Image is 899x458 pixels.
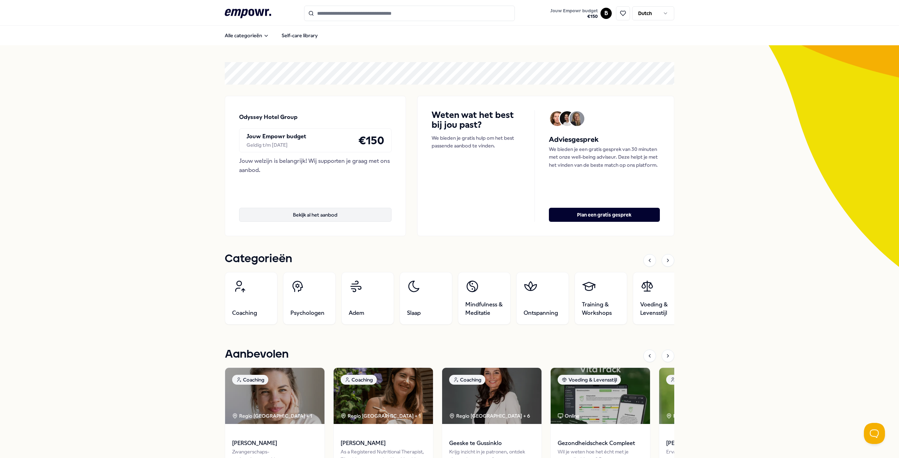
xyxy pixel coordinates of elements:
[232,412,312,420] div: Regio [GEOGRAPHIC_DATA] + 1
[225,346,289,363] h1: Aanbevolen
[341,272,394,325] a: Adem
[400,272,452,325] a: Slaap
[549,145,660,169] p: We bieden je een gratis gesprek van 30 minuten met onze well-being adviseur. Deze helpt je met he...
[558,412,579,420] div: Online
[549,208,660,222] button: Plan een gratis gesprek
[465,300,503,317] span: Mindfulness & Meditatie
[232,375,268,385] div: Coaching
[358,132,384,149] h4: € 150
[549,7,599,21] button: Jouw Empowr budget€150
[219,28,275,42] button: Alle categorieën
[549,134,660,145] h5: Adviesgesprek
[659,368,759,424] img: package image
[550,14,598,19] span: € 150
[432,134,520,150] p: We bieden je gratis hulp om het best passende aanbod te vinden.
[290,309,324,317] span: Psychologen
[232,439,317,448] span: [PERSON_NAME]
[640,300,678,317] span: Voeding & Levensstijl
[304,6,515,21] input: Search for products, categories or subcategories
[247,141,306,149] div: Geldig t/m [DATE]
[551,368,650,424] img: package image
[349,309,364,317] span: Adem
[560,111,575,126] img: Avatar
[219,28,323,42] nav: Main
[524,309,558,317] span: Ontspanning
[458,272,511,325] a: Mindfulness & Meditatie
[239,113,297,122] p: Odyssey Hotel Group
[666,439,752,448] span: [PERSON_NAME]
[232,309,257,317] span: Coaching
[247,132,306,141] p: Jouw Empowr budget
[558,439,643,448] span: Gezondheidscheck Compleet
[442,368,542,424] img: package image
[225,368,324,424] img: package image
[558,375,621,385] div: Voeding & Levensstijl
[449,412,530,420] div: Regio [GEOGRAPHIC_DATA] + 6
[449,439,534,448] span: Geeske te Gussinklo
[547,6,601,21] a: Jouw Empowr budget€150
[225,272,277,325] a: Coaching
[225,250,292,268] h1: Categorieën
[601,8,612,19] button: B
[570,111,584,126] img: Avatar
[407,309,421,317] span: Slaap
[575,272,627,325] a: Training & Workshops
[239,208,392,222] button: Bekijk al het aanbod
[341,439,426,448] span: [PERSON_NAME]
[239,197,392,222] a: Bekijk al het aanbod
[341,412,421,420] div: Regio [GEOGRAPHIC_DATA] + 1
[449,375,485,385] div: Coaching
[666,375,702,385] div: Coaching
[432,110,520,130] h4: Weten wat het best bij jou past?
[550,111,565,126] img: Avatar
[276,28,323,42] a: Self-care library
[864,423,885,444] iframe: Help Scout Beacon - Open
[341,375,377,385] div: Coaching
[666,412,747,420] div: Regio [GEOGRAPHIC_DATA] + 2
[582,300,620,317] span: Training & Workshops
[334,368,433,424] img: package image
[633,272,685,325] a: Voeding & Levensstijl
[550,8,598,14] span: Jouw Empowr budget
[239,157,392,174] div: Jouw welzijn is belangrijk! Wij supporten je graag met ons aanbod.
[283,272,336,325] a: Psychologen
[516,272,569,325] a: Ontspanning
